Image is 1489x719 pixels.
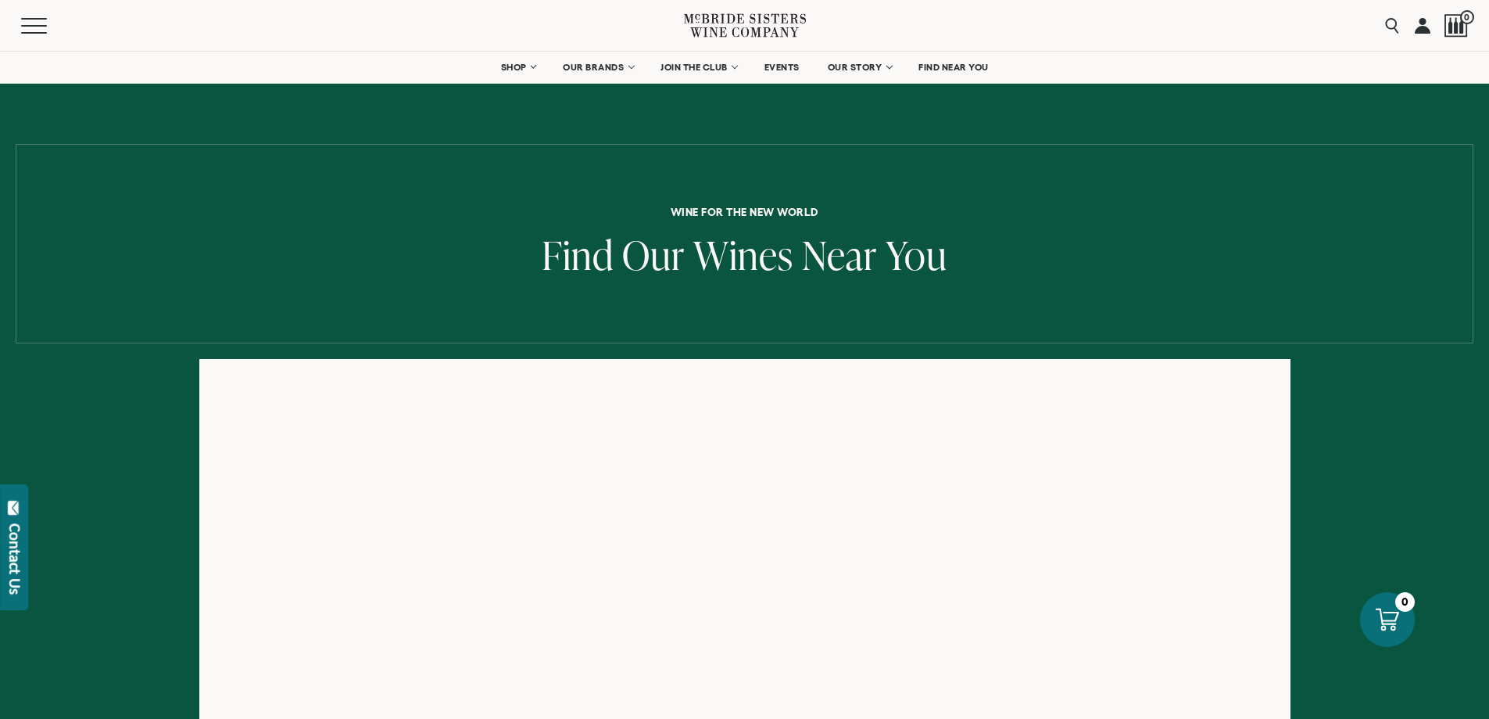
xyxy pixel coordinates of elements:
[1395,592,1415,612] div: 0
[818,52,901,83] a: OUR STORY
[828,62,882,73] span: OUR STORY
[500,62,527,73] span: SHOP
[693,228,793,282] span: Wines
[563,62,624,73] span: OUR BRANDS
[1460,10,1474,24] span: 0
[650,52,746,83] a: JOIN THE CLUB
[764,62,800,73] span: EVENTS
[622,228,685,282] span: Our
[802,228,877,282] span: Near
[754,52,810,83] a: EVENTS
[553,52,642,83] a: OUR BRANDS
[908,52,999,83] a: FIND NEAR YOU
[490,52,545,83] a: SHOP
[918,62,989,73] span: FIND NEAR YOU
[7,523,23,595] div: Contact Us
[542,228,614,282] span: Find
[660,62,728,73] span: JOIN THE CLUB
[886,228,947,282] span: You
[21,18,77,34] button: Mobile Menu Trigger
